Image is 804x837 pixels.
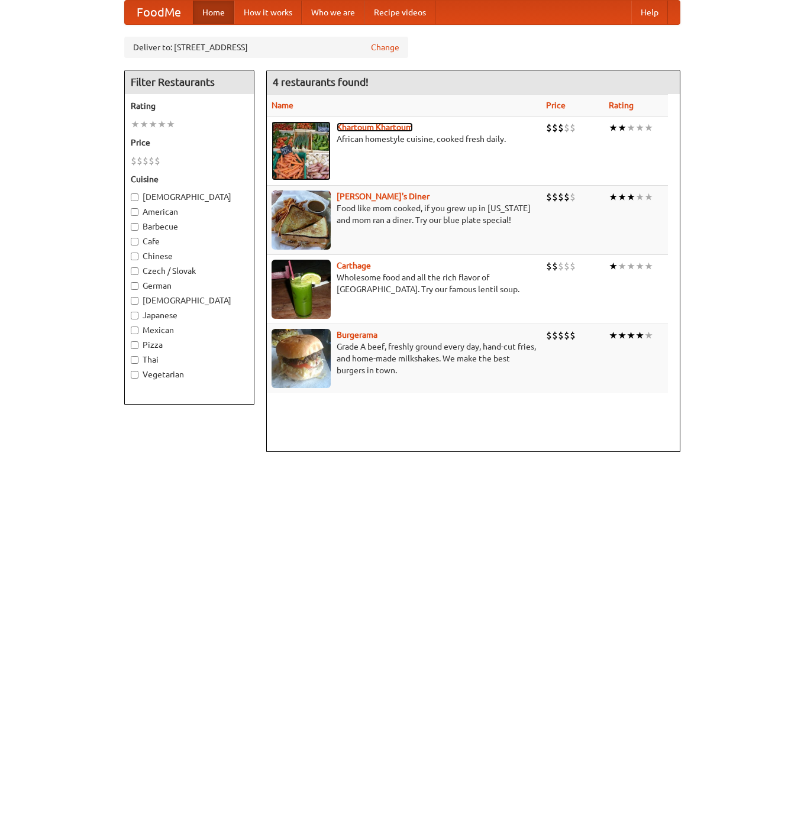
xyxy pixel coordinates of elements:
li: $ [564,190,570,203]
a: Recipe videos [364,1,435,24]
li: ★ [644,329,653,342]
label: Barbecue [131,221,248,232]
li: $ [564,260,570,273]
li: ★ [644,121,653,134]
p: Wholesome food and all the rich flavor of [GEOGRAPHIC_DATA]. Try our famous lentil soup. [272,272,537,295]
li: ★ [618,329,627,342]
input: Mexican [131,327,138,334]
li: $ [552,260,558,273]
label: Czech / Slovak [131,265,248,277]
li: ★ [618,190,627,203]
li: $ [148,154,154,167]
li: ★ [131,118,140,131]
label: German [131,280,248,292]
li: ★ [166,118,175,131]
li: $ [552,121,558,134]
label: Japanese [131,309,248,321]
li: ★ [627,329,635,342]
input: American [131,208,138,216]
a: FoodMe [125,1,193,24]
li: ★ [148,118,157,131]
li: $ [570,260,576,273]
a: Price [546,101,566,110]
input: Pizza [131,341,138,349]
img: burgerama.jpg [272,329,331,388]
li: $ [570,121,576,134]
li: $ [552,329,558,342]
li: $ [546,329,552,342]
h5: Cuisine [131,173,248,185]
a: How it works [234,1,302,24]
input: [DEMOGRAPHIC_DATA] [131,297,138,305]
label: Thai [131,354,248,366]
li: $ [546,190,552,203]
li: $ [564,121,570,134]
li: $ [558,260,564,273]
input: Thai [131,356,138,364]
li: ★ [627,190,635,203]
li: ★ [644,190,653,203]
li: ★ [140,118,148,131]
img: carthage.jpg [272,260,331,319]
p: Grade A beef, freshly ground every day, hand-cut fries, and home-made milkshakes. We make the bes... [272,341,537,376]
h5: Rating [131,100,248,112]
input: [DEMOGRAPHIC_DATA] [131,193,138,201]
li: $ [558,121,564,134]
a: Change [371,41,399,53]
a: Carthage [337,261,371,270]
li: ★ [609,190,618,203]
a: Help [631,1,668,24]
label: Cafe [131,235,248,247]
li: ★ [609,260,618,273]
li: $ [558,190,564,203]
h5: Price [131,137,248,148]
p: African homestyle cuisine, cooked fresh daily. [272,133,537,145]
label: [DEMOGRAPHIC_DATA] [131,295,248,306]
input: Vegetarian [131,371,138,379]
li: ★ [618,260,627,273]
input: Czech / Slovak [131,267,138,275]
li: $ [546,121,552,134]
h4: Filter Restaurants [125,70,254,94]
li: $ [546,260,552,273]
input: Cafe [131,238,138,245]
a: Name [272,101,293,110]
ng-pluralize: 4 restaurants found! [273,76,369,88]
a: Burgerama [337,330,377,340]
a: Who we are [302,1,364,24]
li: ★ [157,118,166,131]
label: [DEMOGRAPHIC_DATA] [131,191,248,203]
input: Barbecue [131,223,138,231]
a: Khartoum Khartoum [337,122,413,132]
input: Chinese [131,253,138,260]
li: $ [570,190,576,203]
label: Pizza [131,339,248,351]
li: $ [143,154,148,167]
label: Chinese [131,250,248,262]
div: Deliver to: [STREET_ADDRESS] [124,37,408,58]
input: German [131,282,138,290]
label: American [131,206,248,218]
li: ★ [635,190,644,203]
li: ★ [618,121,627,134]
li: ★ [644,260,653,273]
li: $ [552,190,558,203]
li: $ [137,154,143,167]
img: sallys.jpg [272,190,331,250]
a: [PERSON_NAME]'s Diner [337,192,430,201]
li: ★ [609,121,618,134]
p: Food like mom cooked, if you grew up in [US_STATE] and mom ran a diner. Try our blue plate special! [272,202,537,226]
li: $ [570,329,576,342]
label: Mexican [131,324,248,336]
li: $ [558,329,564,342]
li: $ [564,329,570,342]
li: $ [131,154,137,167]
li: ★ [635,260,644,273]
img: khartoum.jpg [272,121,331,180]
li: ★ [609,329,618,342]
li: ★ [635,121,644,134]
li: ★ [627,121,635,134]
